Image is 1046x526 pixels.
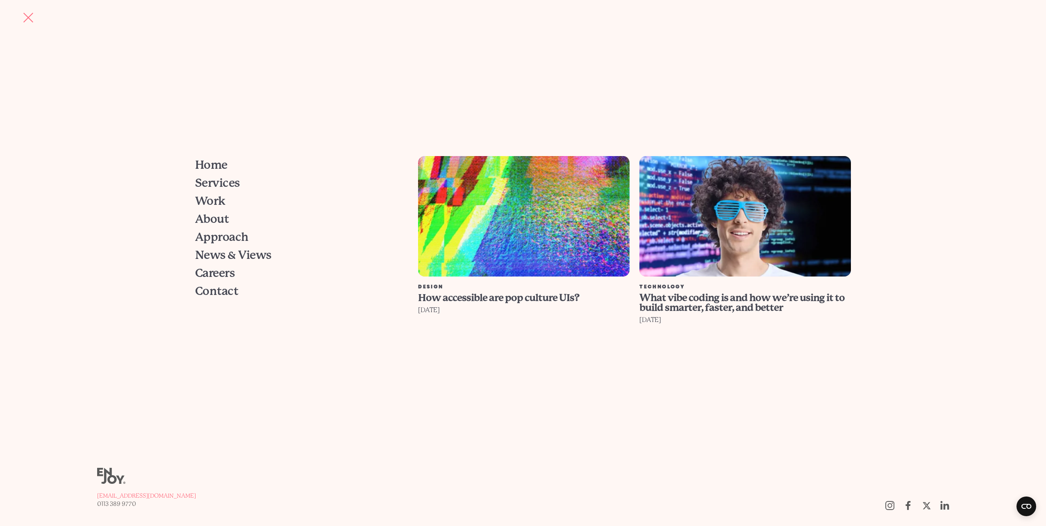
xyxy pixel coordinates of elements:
span: Contact [195,286,238,297]
a: 0113 389 9770 [97,500,196,508]
div: Design [418,285,630,290]
span: Services [195,177,240,189]
span: How accessible are pop culture UIs? [418,292,579,304]
span: About [195,213,229,225]
a: Work [195,192,392,210]
img: What vibe coding is and how we’re using it to build smarter, faster, and better [639,156,851,277]
button: Open CMP widget [1016,497,1036,516]
span: 0113 389 9770 [97,501,136,507]
a: About [195,210,392,228]
span: [EMAIL_ADDRESS][DOMAIN_NAME] [97,492,196,499]
a: https://uk.linkedin.com/company/enjoy-digital [936,497,954,515]
button: Site navigation [20,9,37,26]
span: Careers [195,268,234,279]
div: Technology [639,285,851,290]
span: Approach [195,231,248,243]
div: [DATE] [418,304,630,316]
span: What vibe coding is and how we’re using it to build smarter, faster, and better [639,292,845,313]
a: Follow us on Instagram [880,497,899,515]
img: How accessible are pop culture UIs? [418,156,630,277]
a: What vibe coding is and how we’re using it to build smarter, faster, and better Technology What v... [634,156,856,355]
span: News & Views [195,249,271,261]
div: [DATE] [639,314,851,326]
a: Home [195,156,392,174]
span: Work [195,195,225,207]
a: [EMAIL_ADDRESS][DOMAIN_NAME] [97,492,196,500]
a: Follow us on Twitter [917,497,936,515]
a: Services [195,174,392,192]
a: Careers [195,264,392,282]
span: Home [195,159,227,171]
a: Follow us on Facebook [899,497,917,515]
a: How accessible are pop culture UIs? Design How accessible are pop culture UIs? [DATE] [413,156,634,355]
a: Contact [195,282,392,300]
a: News & Views [195,246,392,264]
a: Approach [195,228,392,246]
